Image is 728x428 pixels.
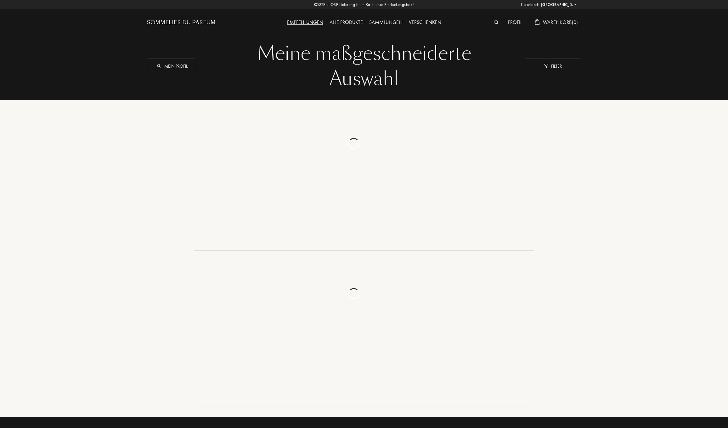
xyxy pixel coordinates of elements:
div: Auswahl [152,66,577,91]
a: Sammlungen [366,19,406,25]
div: Profil [505,19,525,27]
div: Meine maßgeschneiderte [152,41,577,66]
div: Mein Profil [147,58,196,74]
a: Alle Produkte [326,19,366,25]
div: Empfehlungen [284,19,326,27]
img: arrow_w.png [573,2,577,7]
img: new_filter_w.svg [544,64,549,68]
div: Verschenken [406,19,444,27]
img: cart_white.svg [535,19,540,25]
span: Lieferland: [521,2,539,8]
a: Empfehlungen [284,19,326,25]
span: Warenkorb ( 0 ) [543,19,578,25]
img: search_icn_white.svg [494,20,499,25]
img: profil_icn_w.svg [155,63,162,69]
div: Filter [525,58,581,74]
a: Sommelier du Parfum [147,19,216,26]
a: Profil [505,19,525,25]
div: Alle Produkte [326,19,366,27]
a: Verschenken [406,19,444,25]
div: Sammlungen [366,19,406,27]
